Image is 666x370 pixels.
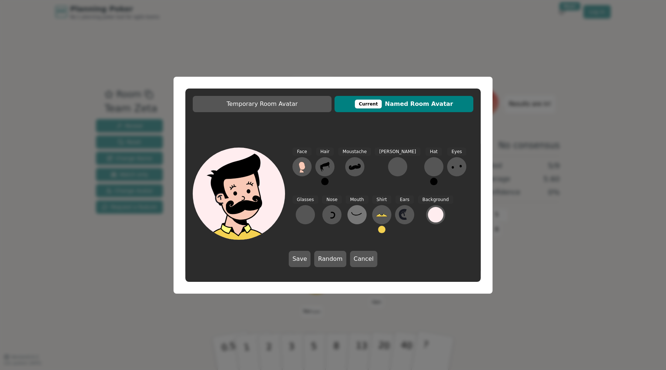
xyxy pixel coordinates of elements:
[372,196,391,204] span: Shirt
[314,251,346,267] button: Random
[316,148,334,156] span: Hair
[196,100,328,108] span: Temporary Room Avatar
[334,96,473,112] button: CurrentNamed Room Avatar
[375,148,420,156] span: [PERSON_NAME]
[425,148,442,156] span: Hat
[346,196,368,204] span: Mouth
[193,96,332,112] button: Temporary Room Avatar
[322,196,342,204] span: Nose
[292,196,318,204] span: Glasses
[418,196,453,204] span: Background
[447,148,466,156] span: Eyes
[355,100,382,108] div: This avatar will be displayed in dedicated rooms
[395,196,414,204] span: Ears
[338,100,470,108] span: Named Room Avatar
[289,251,310,267] button: Save
[292,148,311,156] span: Face
[338,148,371,156] span: Moustache
[350,251,377,267] button: Cancel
